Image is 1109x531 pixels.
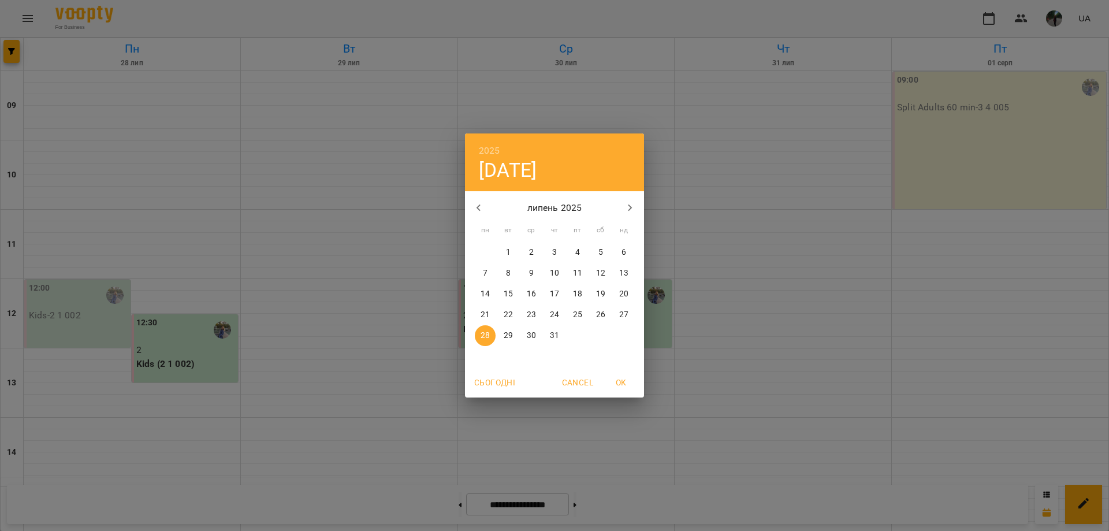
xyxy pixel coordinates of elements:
button: 16 [521,284,542,305]
button: 25 [567,305,588,325]
span: пт [567,225,588,236]
p: 19 [596,288,605,300]
p: 18 [573,288,582,300]
p: 24 [550,309,559,321]
p: 16 [527,288,536,300]
p: 6 [622,247,626,258]
button: 20 [613,284,634,305]
button: 29 [498,325,519,346]
span: чт [544,225,565,236]
p: 21 [481,309,490,321]
p: 20 [619,288,628,300]
p: 8 [506,268,511,279]
button: 2025 [479,143,500,159]
span: ср [521,225,542,236]
p: 15 [504,288,513,300]
span: Сьогодні [474,376,515,389]
p: 28 [481,330,490,341]
button: 19 [590,284,611,305]
button: 14 [475,284,496,305]
span: вт [498,225,519,236]
button: 1 [498,242,519,263]
p: 26 [596,309,605,321]
button: 10 [544,263,565,284]
button: 15 [498,284,519,305]
button: 11 [567,263,588,284]
span: пн [475,225,496,236]
p: 5 [598,247,603,258]
p: 30 [527,330,536,341]
button: [DATE] [479,158,537,182]
p: 10 [550,268,559,279]
p: 9 [529,268,534,279]
button: 12 [590,263,611,284]
button: Сьогодні [470,372,520,393]
span: Cancel [562,376,593,389]
button: 6 [613,242,634,263]
p: 13 [619,268,628,279]
p: 11 [573,268,582,279]
p: 1 [506,247,511,258]
p: 14 [481,288,490,300]
button: 30 [521,325,542,346]
button: 26 [590,305,611,325]
p: 27 [619,309,628,321]
p: 25 [573,309,582,321]
button: 3 [544,242,565,263]
p: 22 [504,309,513,321]
p: 4 [575,247,580,258]
button: 7 [475,263,496,284]
button: 22 [498,305,519,325]
button: 31 [544,325,565,346]
button: 23 [521,305,542,325]
button: 18 [567,284,588,305]
p: 17 [550,288,559,300]
p: 29 [504,330,513,341]
p: липень 2025 [493,201,617,215]
span: OK [607,376,635,389]
button: OK [602,372,639,393]
button: 9 [521,263,542,284]
button: 8 [498,263,519,284]
p: 3 [552,247,557,258]
button: 17 [544,284,565,305]
span: сб [590,225,611,236]
span: нд [613,225,634,236]
p: 23 [527,309,536,321]
button: 2 [521,242,542,263]
button: 21 [475,305,496,325]
button: Cancel [557,372,598,393]
button: 5 [590,242,611,263]
p: 12 [596,268,605,279]
p: 31 [550,330,559,341]
button: 27 [613,305,634,325]
p: 2 [529,247,534,258]
button: 28 [475,325,496,346]
p: 7 [483,268,487,279]
button: 4 [567,242,588,263]
button: 13 [613,263,634,284]
button: 24 [544,305,565,325]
